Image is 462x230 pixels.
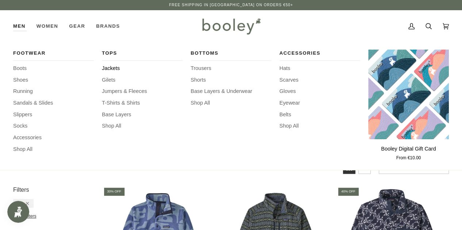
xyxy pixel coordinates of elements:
[13,122,94,130] a: Socks
[64,10,91,42] a: Gear
[37,23,58,30] span: Women
[102,122,183,130] a: Shop All
[191,99,271,107] a: Shop All
[199,16,263,37] img: Booley
[102,111,183,119] a: Base Layers
[102,65,183,73] a: Jackets
[13,10,31,42] div: Men Footwear Boots Shoes Running Sandals & Slides Slippers Socks Accessories Shop All Tops Jacket...
[191,50,271,57] span: Bottoms
[102,76,183,84] a: Gilets
[96,23,120,30] span: Brands
[102,50,183,61] a: Tops
[381,145,436,153] p: Booley Digital Gift Card
[13,134,94,142] a: Accessories
[191,65,271,73] a: Trousers
[368,142,449,161] a: Booley Digital Gift Card
[13,65,94,73] a: Boots
[396,155,421,161] span: From €10.00
[13,145,94,153] a: Shop All
[191,50,271,61] a: Bottoms
[279,76,360,84] a: Scarves
[279,65,360,73] a: Hats
[368,50,449,139] product-grid-item-variant: €10.00
[13,50,94,57] span: Footwear
[13,50,94,61] a: Footwear
[279,87,360,95] a: Gloves
[13,187,29,193] span: Filters
[279,50,360,57] span: Accessories
[13,10,31,42] a: Men
[102,99,183,107] a: T-Shirts & Shirts
[13,99,94,107] a: Sandals & Slides
[91,10,125,42] a: Brands
[7,201,29,223] iframe: Button to open loyalty program pop-up
[338,188,358,195] div: 40% off
[191,76,271,84] a: Shorts
[102,87,183,95] a: Jumpers & Fleeces
[191,87,271,95] a: Base Layers & Underwear
[13,76,94,84] a: Shoes
[13,87,94,95] a: Running
[69,23,85,30] span: Gear
[104,188,124,195] div: 30% off
[279,50,360,61] a: Accessories
[13,111,94,119] a: Slippers
[279,99,360,107] a: Eyewear
[169,2,293,8] p: Free Shipping in [GEOGRAPHIC_DATA] on Orders €50+
[368,50,449,139] a: Booley Digital Gift Card
[279,111,360,119] a: Belts
[368,50,449,161] product-grid-item: Booley Digital Gift Card
[31,10,64,42] a: Women
[102,50,183,57] span: Tops
[13,214,93,219] li: Reset filters
[279,122,360,130] a: Shop All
